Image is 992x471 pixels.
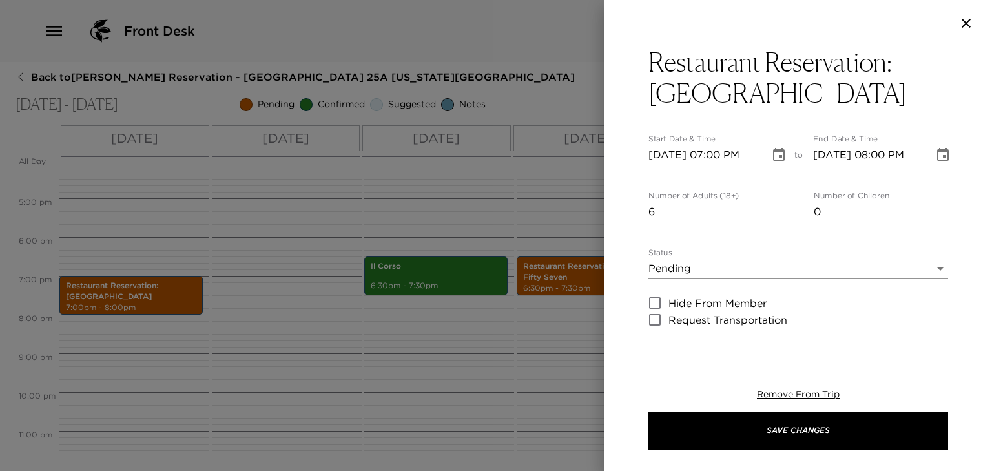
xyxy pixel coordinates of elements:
label: End Date & Time [813,134,878,145]
span: Remove From Trip [757,388,840,400]
button: Save Changes [648,412,948,450]
label: Start Date & Time [648,134,716,145]
button: Choose date, selected date is Oct 30, 2025 [930,142,956,168]
input: MM/DD/YYYY hh:mm aa [813,145,925,165]
button: Choose date, selected date is Oct 30, 2025 [766,142,792,168]
span: to [794,150,803,165]
input: MM/DD/YYYY hh:mm aa [648,145,761,165]
div: Pending [648,258,948,279]
label: Number of Children [814,191,889,202]
button: Restaurant Reservation: [GEOGRAPHIC_DATA] [648,47,948,109]
label: Number of Adults (18+) [648,191,739,202]
span: Hide From Member [668,295,767,311]
label: Status [648,247,672,258]
button: Remove From Trip [757,388,840,401]
span: Request Transportation [668,312,787,328]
